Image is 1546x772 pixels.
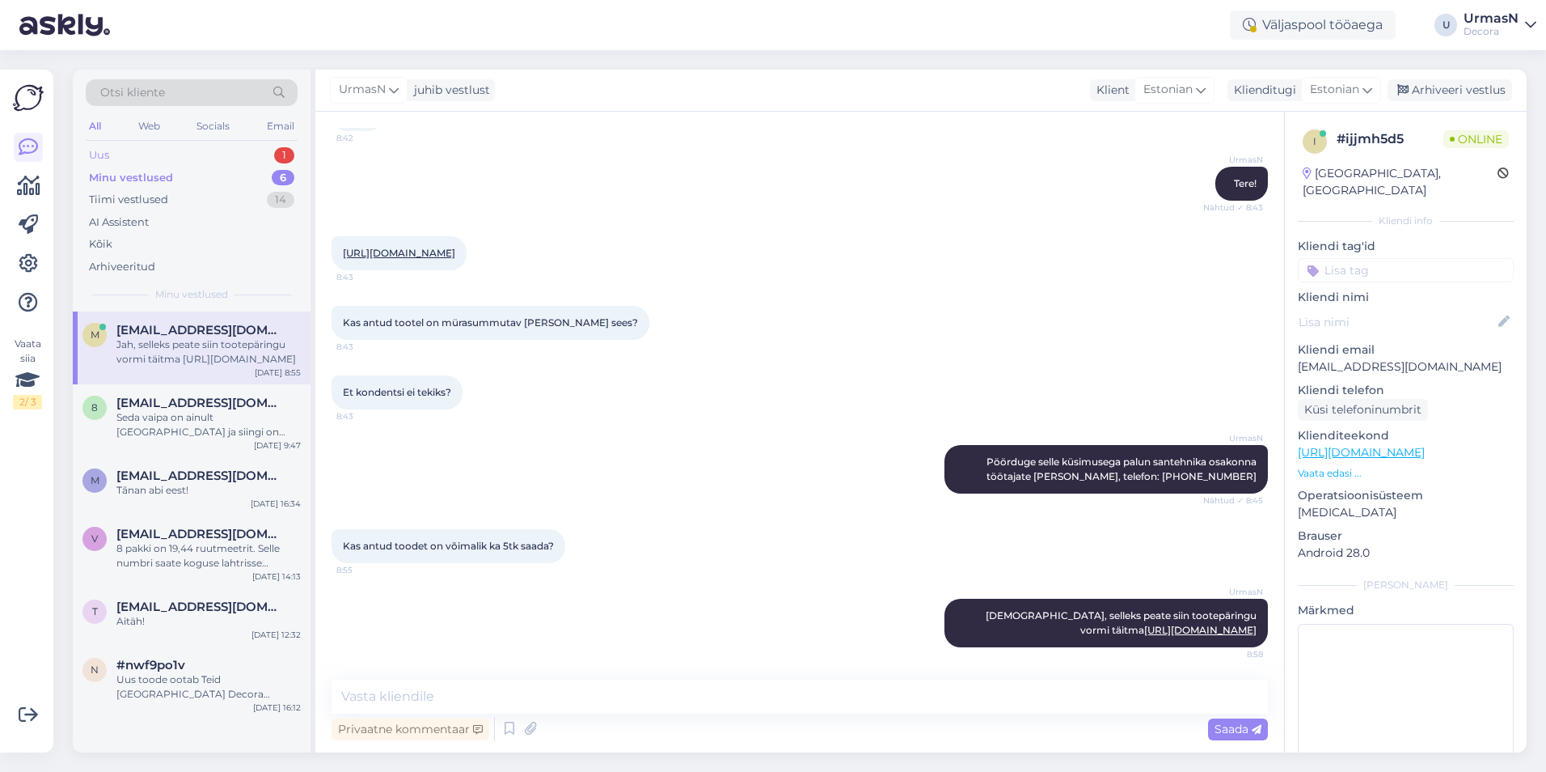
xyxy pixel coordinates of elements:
div: [DATE] 8:55 [255,367,301,379]
p: Android 28.0 [1298,545,1514,562]
a: UrmasNDecora [1464,12,1536,38]
span: 8:58 [1202,648,1263,660]
div: UrmasN [1464,12,1519,25]
div: Klient [1090,82,1130,99]
div: [DATE] 16:34 [251,498,301,510]
div: [PERSON_NAME] [1298,578,1514,592]
div: Kõik [89,236,112,252]
span: 8:43 [336,341,397,353]
p: [MEDICAL_DATA] [1298,504,1514,521]
div: 2 / 3 [13,395,42,409]
div: Socials [193,116,233,137]
p: Brauser [1298,528,1514,545]
div: Klienditugi [1227,82,1296,99]
span: UrmasN [1202,154,1263,166]
a: [URL][DOMAIN_NAME] [1144,624,1257,636]
div: Aitäh! [116,614,301,629]
div: U [1434,14,1457,36]
span: Otsi kliente [100,84,165,101]
span: t [92,605,98,617]
div: Jah, selleks peate siin tootepäringu vormi täitma [URL][DOMAIN_NAME] [116,337,301,367]
div: Email [264,116,298,137]
div: Arhiveeri vestlus [1388,79,1512,101]
span: Kas antud tootel on mürasummutav [PERSON_NAME] sees? [343,316,638,329]
span: UrmasN [1202,432,1263,444]
span: 8:43 [336,410,397,422]
div: Tãnan abi eest! [116,483,301,498]
span: 8 [91,401,98,414]
div: 14 [267,192,294,208]
a: [URL][DOMAIN_NAME] [1298,445,1425,460]
span: merle152@hotmail.com [116,469,285,483]
div: Privaatne kommentaar [332,719,489,740]
div: Arhiveeritud [89,259,155,275]
span: m [91,329,99,341]
span: Minu vestlused [155,287,228,302]
span: n [91,664,99,676]
p: [EMAIL_ADDRESS][DOMAIN_NAME] [1298,358,1514,375]
div: All [86,116,104,137]
span: Online [1443,130,1509,148]
span: marthahndorf@hotmail.com [116,323,285,337]
div: # ijjmh5d5 [1337,129,1443,149]
div: Seda vaipa on ainult [GEOGRAPHIC_DATA] ja siingi on kogus nii väike, et tellida ei saa. Ainult lõ... [116,410,301,439]
div: [DATE] 9:47 [254,439,301,452]
div: juhib vestlust [408,82,490,99]
div: [DATE] 16:12 [253,702,301,714]
div: 1 [274,147,294,163]
span: Tere! [1234,177,1257,189]
div: Uus [89,147,109,163]
p: Kliendi tag'id [1298,238,1514,255]
span: Saada [1214,722,1261,736]
img: Askly Logo [13,83,44,113]
div: 8 pakki on 19,44 ruutmeetrit. Selle numbri saate koguse lahtrisse sisestada. Selle koguse hind on... [116,541,301,571]
p: Operatsioonisüsteem [1298,487,1514,504]
span: vdostojevskaja@gmail.com [116,527,285,541]
span: Estonian [1310,81,1359,99]
div: Web [135,116,163,137]
span: Nähtud ✓ 8:45 [1202,494,1263,507]
span: Nähtud ✓ 8:43 [1202,201,1263,214]
span: v [91,532,98,545]
div: Väljaspool tööaega [1230,11,1396,40]
div: Minu vestlused [89,170,173,186]
a: [URL][DOMAIN_NAME] [343,247,455,259]
span: UrmasN [339,81,386,99]
p: Kliendi telefon [1298,382,1514,399]
p: Märkmed [1298,602,1514,619]
span: Et kondentsi ei tekiks? [343,386,451,398]
span: i [1313,135,1316,147]
span: Kas antud toodet on võimalik ka 5tk saada? [343,540,554,552]
span: 8:43 [336,271,397,283]
div: Decora [1464,25,1519,38]
div: 6 [272,170,294,186]
div: Tiimi vestlused [89,192,168,208]
div: [DATE] 12:32 [251,629,301,641]
span: #nwf9po1v [116,658,185,672]
input: Lisa nimi [1299,313,1495,331]
span: m [91,474,99,486]
input: Lisa tag [1298,258,1514,282]
span: 8:42 [336,132,397,144]
span: Estonian [1143,81,1193,99]
span: terippohla@gmail.com [116,600,285,614]
div: Uus toode ootab Teid [GEOGRAPHIC_DATA] Decora arvemüügis (kohe uksest sisse tulles vasakul esimen... [116,672,301,702]
p: Kliendi nimi [1298,289,1514,306]
span: 8:55 [336,564,397,576]
p: Kliendi email [1298,341,1514,358]
div: AI Assistent [89,214,149,231]
div: [DATE] 14:13 [252,571,301,583]
p: Klienditeekond [1298,427,1514,444]
div: Kliendi info [1298,214,1514,228]
div: [GEOGRAPHIC_DATA], [GEOGRAPHIC_DATA] [1303,165,1497,199]
span: 8dkristina@gmail.com [116,396,285,410]
span: [DEMOGRAPHIC_DATA], selleks peate siin tootepäringu vormi täitma [986,609,1259,636]
div: Küsi telefoninumbrit [1298,399,1428,421]
p: Vaata edasi ... [1298,466,1514,481]
span: Pöörduge selle küsimusega palun santehnika osakonna töötajate [PERSON_NAME], telefon: [PHONE_NUMBER] [986,456,1259,482]
div: Vaata siia [13,337,42,409]
span: UrmasN [1202,586,1263,598]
